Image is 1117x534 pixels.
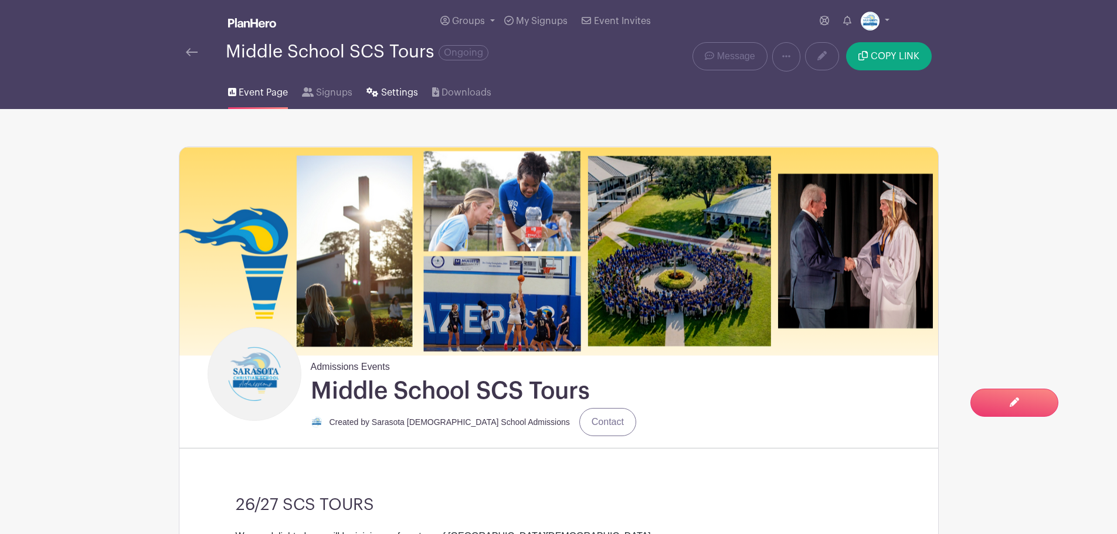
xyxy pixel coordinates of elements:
[311,416,322,428] img: Admisions%20Logo.png
[432,72,491,109] a: Downloads
[692,42,767,70] a: Message
[311,355,390,374] span: Admissions Events
[302,72,352,109] a: Signups
[228,72,288,109] a: Event Page
[366,72,417,109] a: Settings
[442,86,491,100] span: Downloads
[439,45,488,60] span: Ongoing
[871,52,919,61] span: COPY LINK
[516,16,568,26] span: My Signups
[186,48,198,56] img: back-arrow-29a5d9b10d5bd6ae65dc969a981735edf675c4d7a1fe02e03b50dbd4ba3cdb55.svg
[579,408,636,436] a: Contact
[311,376,590,406] h1: Middle School SCS Tours
[226,42,488,62] div: Middle School SCS Tours
[846,42,931,70] button: COPY LINK
[594,16,651,26] span: Event Invites
[330,417,570,427] small: Created by Sarasota [DEMOGRAPHIC_DATA] School Admissions
[861,12,880,30] img: Admisions%20Logo.png
[211,330,298,418] img: Admissions%20Logo%20%20(2).png
[381,86,418,100] span: Settings
[179,147,938,355] img: event_banner_7788.png
[236,495,882,515] h3: 26/27 SCS TOURS
[316,86,352,100] span: Signups
[228,18,276,28] img: logo_white-6c42ec7e38ccf1d336a20a19083b03d10ae64f83f12c07503d8b9e83406b4c7d.svg
[452,16,485,26] span: Groups
[239,86,288,100] span: Event Page
[717,49,755,63] span: Message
